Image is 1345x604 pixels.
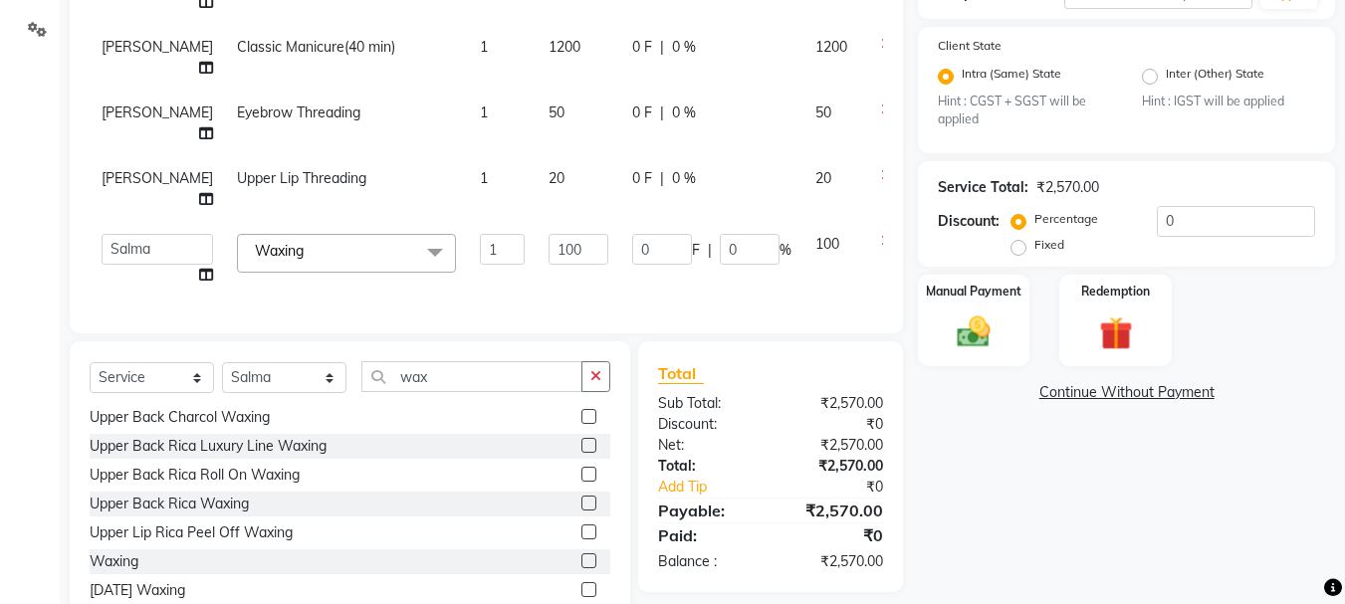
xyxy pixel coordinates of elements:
[660,168,664,189] span: |
[658,363,704,384] span: Total
[90,580,185,601] div: [DATE] Waxing
[926,283,1021,301] label: Manual Payment
[237,38,395,56] span: Classic Manicure(40 min)
[792,477,899,498] div: ₹0
[771,414,898,435] div: ₹0
[549,38,580,56] span: 1200
[237,169,366,187] span: Upper Lip Threading
[771,456,898,477] div: ₹2,570.00
[771,435,898,456] div: ₹2,570.00
[237,103,360,121] span: Eyebrow Threading
[815,38,847,56] span: 1200
[815,103,831,121] span: 50
[90,551,138,572] div: Waxing
[643,551,771,572] div: Balance :
[643,414,771,435] div: Discount:
[549,169,564,187] span: 20
[480,169,488,187] span: 1
[672,37,696,58] span: 0 %
[815,235,839,253] span: 100
[549,103,564,121] span: 50
[922,382,1331,403] a: Continue Without Payment
[1089,312,1143,353] img: _gift.svg
[361,361,582,392] input: Search or Scan
[643,523,771,547] div: Paid:
[780,240,791,261] span: %
[304,242,313,260] a: x
[643,393,771,414] div: Sub Total:
[632,168,652,189] span: 0 F
[632,37,652,58] span: 0 F
[90,436,327,457] div: Upper Back Rica Luxury Line Waxing
[1036,177,1099,198] div: ₹2,570.00
[1034,236,1064,254] label: Fixed
[90,465,300,486] div: Upper Back Rica Roll On Waxing
[938,211,1000,232] div: Discount:
[1034,210,1098,228] label: Percentage
[90,522,293,543] div: Upper Lip Rica Peel Off Waxing
[480,103,488,121] span: 1
[672,102,696,123] span: 0 %
[102,169,213,187] span: [PERSON_NAME]
[660,37,664,58] span: |
[771,393,898,414] div: ₹2,570.00
[102,38,213,56] span: [PERSON_NAME]
[938,93,1111,129] small: Hint : CGST + SGST will be applied
[938,37,1002,55] label: Client State
[90,494,249,514] div: Upper Back Rica Waxing
[480,38,488,56] span: 1
[771,499,898,522] div: ₹2,570.00
[692,240,700,261] span: F
[938,177,1028,198] div: Service Total:
[1142,93,1315,110] small: Hint : IGST will be applied
[1081,283,1150,301] label: Redemption
[643,499,771,522] div: Payable:
[708,240,712,261] span: |
[771,523,898,547] div: ₹0
[643,477,791,498] a: Add Tip
[643,435,771,456] div: Net:
[771,551,898,572] div: ₹2,570.00
[962,65,1061,89] label: Intra (Same) State
[255,242,304,260] span: Waxing
[660,102,664,123] span: |
[102,103,213,121] span: [PERSON_NAME]
[632,102,652,123] span: 0 F
[672,168,696,189] span: 0 %
[947,312,1001,350] img: _cash.svg
[643,456,771,477] div: Total:
[90,407,270,428] div: Upper Back Charcol Waxing
[815,169,831,187] span: 20
[1166,65,1264,89] label: Inter (Other) State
